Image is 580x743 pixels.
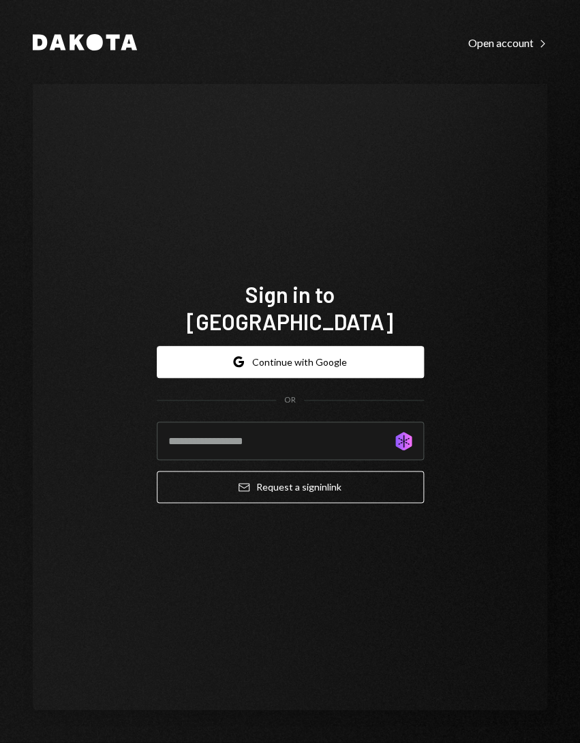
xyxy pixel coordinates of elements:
[157,280,424,335] h1: Sign in to [GEOGRAPHIC_DATA]
[468,36,547,50] div: Open account
[284,394,296,406] div: OR
[157,471,424,503] button: Request a signinlink
[157,346,424,378] button: Continue with Google
[468,35,547,50] a: Open account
